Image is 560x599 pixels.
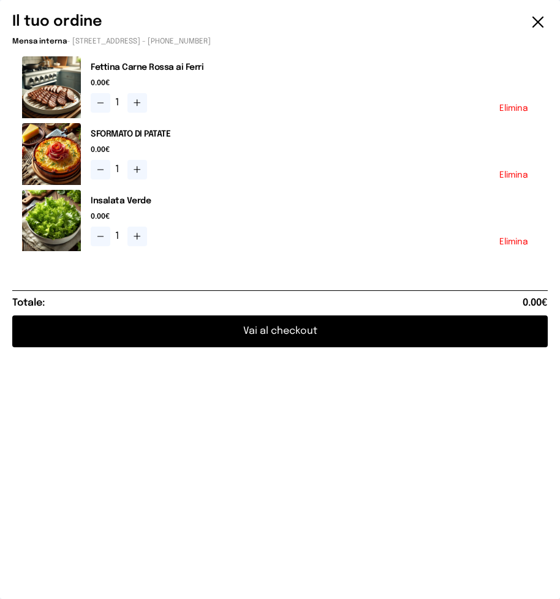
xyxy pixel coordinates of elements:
[91,145,538,155] span: 0.00€
[12,37,548,47] p: - [STREET_ADDRESS] - [PHONE_NUMBER]
[523,296,548,311] span: 0.00€
[499,171,528,179] button: Elimina
[12,12,102,32] h6: Il tuo ordine
[91,128,538,140] h2: SFORMATO DI PATATE
[12,315,548,347] button: Vai al checkout
[12,296,45,311] h6: Totale:
[12,38,67,45] span: Mensa interna
[91,61,538,73] h2: Fettina Carne Rossa ai Ferri
[115,96,123,110] span: 1
[22,190,81,252] img: media
[22,123,81,185] img: media
[115,162,123,177] span: 1
[91,195,538,207] h2: Insalata Verde
[499,238,528,246] button: Elimina
[91,212,538,222] span: 0.00€
[91,78,538,88] span: 0.00€
[499,104,528,113] button: Elimina
[115,229,123,244] span: 1
[22,56,81,118] img: media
